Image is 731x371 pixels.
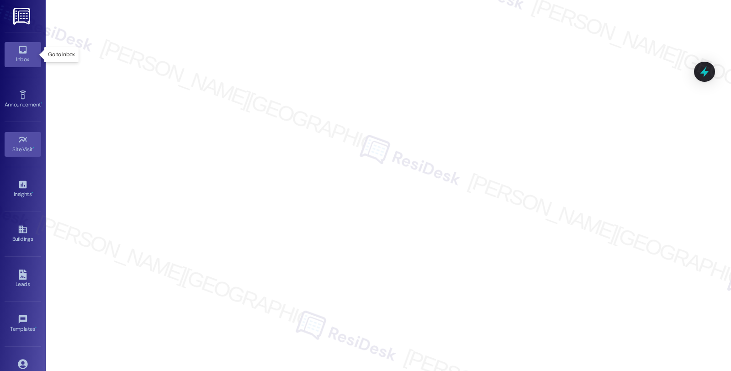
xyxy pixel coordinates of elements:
[41,100,42,106] span: •
[33,145,34,151] span: •
[5,222,41,246] a: Buildings
[13,8,32,25] img: ResiDesk Logo
[35,324,37,331] span: •
[5,177,41,201] a: Insights •
[5,267,41,291] a: Leads
[32,190,33,196] span: •
[48,51,74,58] p: Go to Inbox
[5,42,41,67] a: Inbox
[5,312,41,336] a: Templates •
[5,132,41,157] a: Site Visit •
